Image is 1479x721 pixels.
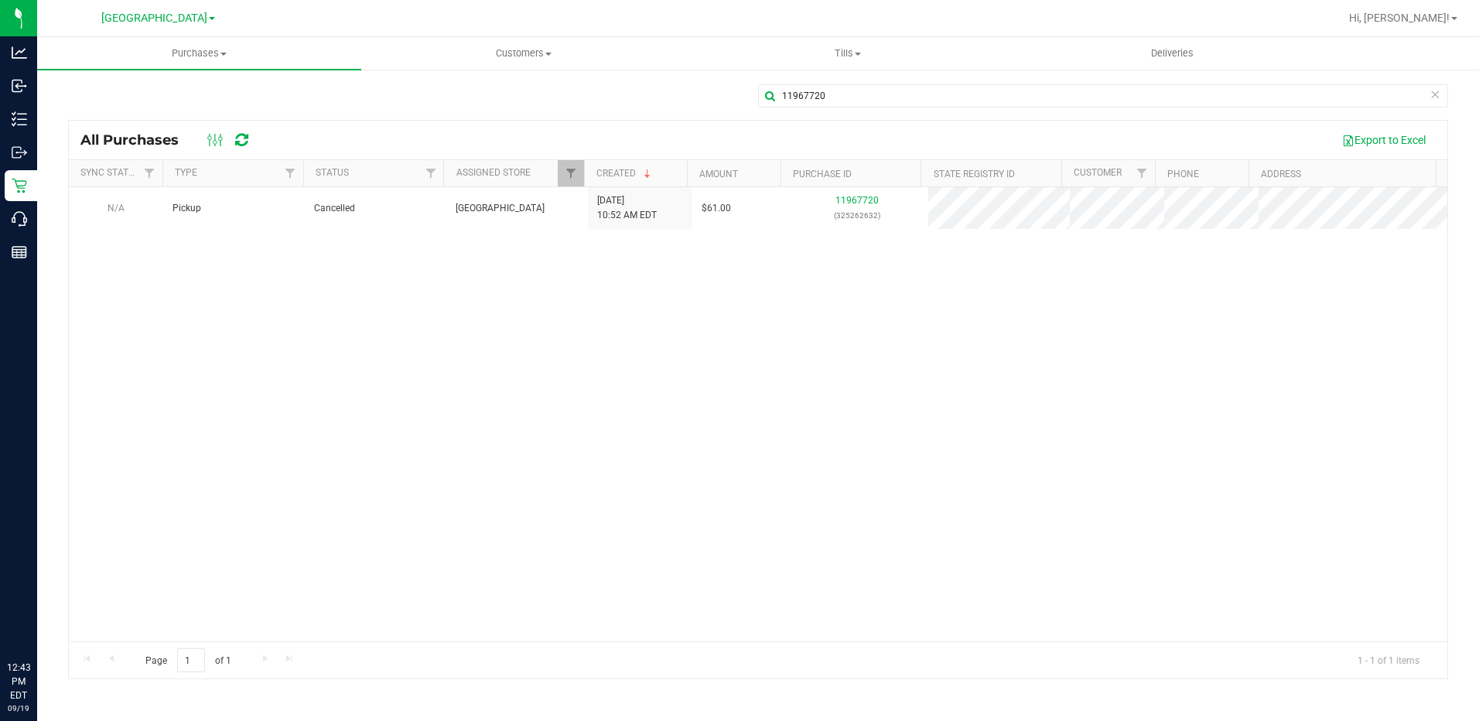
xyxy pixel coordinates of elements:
[361,37,685,70] a: Customers
[596,168,654,179] a: Created
[796,208,919,223] p: (325262632)
[793,169,852,179] a: Purchase ID
[1345,648,1432,671] span: 1 - 1 of 1 items
[687,46,1009,60] span: Tills
[1130,46,1214,60] span: Deliveries
[80,167,140,178] a: Sync Status
[37,37,361,70] a: Purchases
[1074,167,1122,178] a: Customer
[456,167,531,178] a: Assigned Store
[699,169,738,179] a: Amount
[1349,12,1450,24] span: Hi, [PERSON_NAME]!
[277,160,302,186] a: Filter
[934,169,1015,179] a: State Registry ID
[835,195,879,206] a: 11967720
[12,111,27,127] inline-svg: Inventory
[758,84,1448,108] input: Search Purchase ID, Original ID, State Registry ID or Customer Name...
[132,648,244,672] span: Page of 1
[1167,169,1199,179] a: Phone
[175,167,197,178] a: Type
[12,178,27,193] inline-svg: Retail
[7,661,30,702] p: 12:43 PM EDT
[418,160,443,186] a: Filter
[558,160,583,186] a: Filter
[12,78,27,94] inline-svg: Inbound
[108,203,125,214] span: N/A
[12,244,27,260] inline-svg: Reports
[46,595,64,613] iframe: Resource center unread badge
[137,160,162,186] a: Filter
[80,132,194,149] span: All Purchases
[7,702,30,714] p: 09/19
[456,201,545,216] span: [GEOGRAPHIC_DATA]
[1129,160,1155,186] a: Filter
[172,201,201,216] span: Pickup
[15,597,62,644] iframe: Resource center
[1010,37,1334,70] a: Deliveries
[12,211,27,227] inline-svg: Call Center
[362,46,685,60] span: Customers
[316,167,349,178] a: Status
[686,37,1010,70] a: Tills
[12,145,27,160] inline-svg: Outbound
[314,201,355,216] span: Cancelled
[37,46,361,60] span: Purchases
[1261,169,1301,179] a: Address
[101,12,207,25] span: [GEOGRAPHIC_DATA]
[12,45,27,60] inline-svg: Analytics
[702,201,731,216] span: $61.00
[1429,84,1440,104] span: Clear
[597,193,657,223] span: [DATE] 10:52 AM EDT
[177,648,205,672] input: 1
[1332,127,1436,153] button: Export to Excel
